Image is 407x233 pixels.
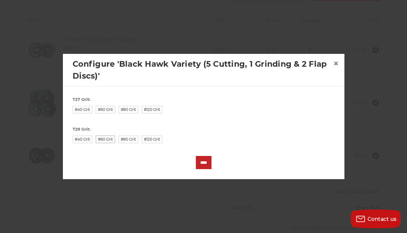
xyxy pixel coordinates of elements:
[331,59,341,69] a: Close
[351,210,401,228] button: Contact us
[333,57,339,70] span: ×
[73,126,334,132] label: T29 Grit:
[368,216,397,222] span: Contact us
[73,58,331,82] h2: Configure 'Black Hawk Variety (5 Cutting, 1 Grinding & 2 Flap Discs)'
[73,96,334,103] label: T27 Grit:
